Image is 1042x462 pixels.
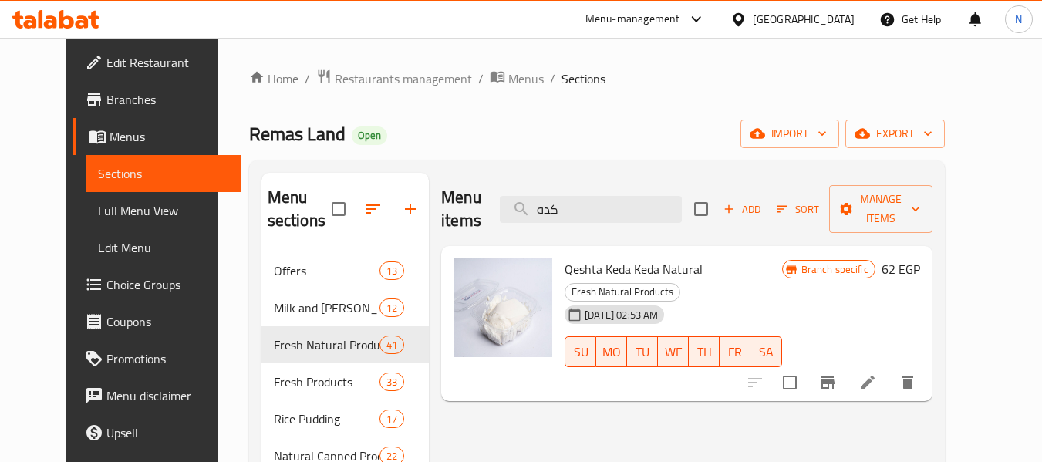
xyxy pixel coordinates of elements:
button: MO [596,336,627,367]
a: Choice Groups [73,266,241,303]
li: / [550,69,555,88]
button: FR [720,336,750,367]
span: Remas Land [249,116,346,151]
span: Select section [685,193,717,225]
span: MO [602,341,621,363]
span: Branches [106,90,228,109]
div: Open [352,126,387,145]
span: Edit Menu [98,238,228,257]
span: Sort items [767,197,829,221]
span: Add [721,201,763,218]
span: Edit Restaurant [106,53,228,72]
div: items [379,298,404,317]
span: Menus [508,69,544,88]
span: Sort sections [355,191,392,228]
button: Branch-specific-item [809,364,846,401]
span: Sort [777,201,819,218]
span: 41 [380,338,403,352]
span: Sections [98,164,228,183]
button: WE [658,336,689,367]
div: Fresh Products33 [261,363,430,400]
span: Fresh Natural Products [274,336,379,354]
div: Milk and Rayeb [274,298,379,317]
span: Menu disclaimer [106,386,228,405]
span: Milk and [PERSON_NAME] [274,298,379,317]
span: Coupons [106,312,228,331]
span: Qeshta Keda Keda Natural [565,258,703,281]
button: TH [689,336,720,367]
li: / [305,69,310,88]
button: SU [565,336,596,367]
input: search [500,196,682,223]
span: Promotions [106,349,228,368]
li: / [478,69,484,88]
h2: Menu items [441,186,481,232]
span: Choice Groups [106,275,228,294]
a: Menus [490,69,544,89]
img: Qeshta Keda Keda Natural [454,258,552,357]
span: [DATE] 02:53 AM [578,308,664,322]
div: Rice Pudding17 [261,400,430,437]
div: Milk and [PERSON_NAME]12 [261,289,430,326]
div: [GEOGRAPHIC_DATA] [753,11,855,28]
div: items [379,261,404,280]
div: Offers13 [261,252,430,289]
span: Select all sections [322,193,355,225]
span: 33 [380,375,403,389]
span: 17 [380,412,403,427]
span: Fresh Products [274,373,379,391]
span: SA [757,341,775,363]
span: Fresh Natural Products [565,283,679,301]
span: WE [664,341,683,363]
div: Fresh Natural Products [565,283,680,302]
span: Menus [110,127,228,146]
div: Fresh Natural Products41 [261,326,430,363]
span: N [1015,11,1022,28]
span: Manage items [841,190,920,228]
span: Rice Pudding [274,410,379,428]
a: Full Menu View [86,192,241,229]
nav: breadcrumb [249,69,945,89]
div: items [379,373,404,391]
span: Upsell [106,423,228,442]
span: export [858,124,932,143]
span: SU [572,341,590,363]
button: import [740,120,839,148]
a: Sections [86,155,241,192]
div: items [379,410,404,428]
a: Branches [73,81,241,118]
span: Add item [717,197,767,221]
span: TU [633,341,652,363]
span: FR [726,341,744,363]
button: Add [717,197,767,221]
span: Sections [561,69,605,88]
button: export [845,120,945,148]
a: Restaurants management [316,69,472,89]
button: Sort [773,197,823,221]
div: Menu-management [585,10,680,29]
span: 13 [380,264,403,278]
span: import [753,124,827,143]
a: Promotions [73,340,241,377]
a: Edit Restaurant [73,44,241,81]
button: delete [889,364,926,401]
a: Edit Menu [86,229,241,266]
a: Menus [73,118,241,155]
span: Select to update [774,366,806,399]
span: TH [695,341,713,363]
span: Offers [274,261,379,280]
span: Full Menu View [98,201,228,220]
button: SA [750,336,781,367]
h6: 62 EGP [882,258,920,280]
a: Upsell [73,414,241,451]
div: items [379,336,404,354]
button: Add section [392,191,429,228]
a: Menu disclaimer [73,377,241,414]
h2: Menu sections [268,186,332,232]
a: Home [249,69,298,88]
span: Open [352,129,387,142]
button: Manage items [829,185,932,233]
